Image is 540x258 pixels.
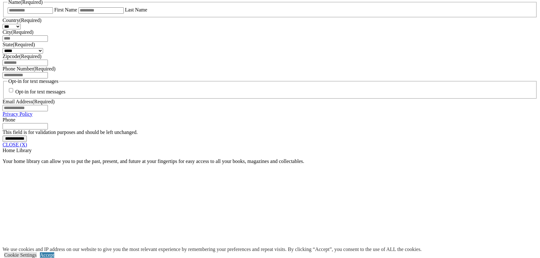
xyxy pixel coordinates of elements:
[3,142,27,147] a: CLOSE (X)
[15,89,65,95] label: Opt-in for text messages
[3,42,35,47] label: State
[3,129,537,135] div: This field is for validation purposes and should be left unchanged.
[125,7,147,12] label: Last Name
[19,54,41,59] span: (Required)
[19,18,41,23] span: (Required)
[33,66,55,71] span: (Required)
[4,252,37,258] a: Cookie Settings
[3,99,55,104] label: Email Address
[3,54,41,59] label: Zipcode
[3,18,41,23] label: Country
[8,78,59,84] legend: Opt-in for text messages
[33,99,55,104] span: (Required)
[54,7,77,12] label: First Name
[11,29,34,35] span: (Required)
[3,117,15,122] label: Phone
[3,158,537,164] p: Your home library can allow you to put the past, present, and future at your fingertips for easy ...
[3,111,33,117] a: Privacy Policy
[3,29,34,35] label: City
[3,148,32,153] span: Home Library
[40,252,54,258] a: Accept
[3,66,56,71] label: Phone Number
[3,247,422,252] div: We use cookies and IP address on our website to give you the most relevant experience by remember...
[13,42,35,47] span: (Required)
